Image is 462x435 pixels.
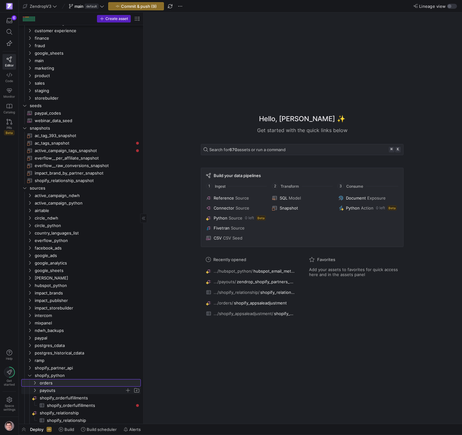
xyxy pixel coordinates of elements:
[21,162,141,169] div: Press SPACE to select this row.
[35,27,140,34] span: customer experience
[21,177,141,184] div: Press SPACE to select this row.
[35,50,140,57] span: google_sheets
[3,347,16,363] button: Help
[21,154,141,162] a: everflow__per_affiliate_snapshot​​​​​​​
[97,15,131,22] button: Create asset
[21,364,141,372] div: Press SPACE to select this row.
[21,244,141,252] div: Press SPACE to select this row.
[21,409,141,417] div: Press SPACE to select this row.
[40,409,140,417] span: shopify_relationship​​​​​​​​
[35,289,140,297] span: impact_brands
[21,49,141,57] div: Press SPACE to select this row.
[214,300,233,305] span: .../orders/
[35,95,140,102] span: storebuilder
[21,357,141,364] div: Press SPACE to select this row.
[21,259,141,267] div: Press SPACE to select this row.
[21,207,141,214] div: Press SPACE to select this row.
[35,155,134,162] span: everflow__per_affiliate_snapshot​​​​​​​
[35,140,134,147] span: ac_tags_snapshot​​​​​​​
[35,80,140,87] span: sales
[21,274,141,282] div: Press SPACE to select this row.
[35,372,140,379] span: shopify_python
[21,214,141,222] div: Press SPACE to select this row.
[35,274,140,282] span: [PERSON_NAME]
[214,195,234,200] span: Reference
[259,114,345,124] h1: Hello, [PERSON_NAME] ✨
[21,169,141,177] div: Press SPACE to select this row.
[35,42,140,49] span: fraud
[214,173,261,178] span: Build your data pipelines
[205,288,297,296] button: .../shopify_relationship/shopify_relationship
[67,2,106,10] button: maindefault
[21,139,141,147] a: ac_tags_snapshot​​​​​​​
[35,357,140,364] span: ramp
[35,334,140,342] span: paypal
[256,215,266,220] span: Beta
[231,225,245,230] span: Source
[289,195,301,200] span: Model
[205,309,297,318] button: .../shopify_appsaleadjustment/shopify_appsaleadjustment
[271,194,333,202] button: SQLModel
[214,205,234,210] span: Connector
[21,102,141,109] div: Press SPACE to select this row.
[4,379,15,386] span: Get started
[35,237,140,244] span: everflow_python
[346,195,366,200] span: Document
[6,3,13,9] img: https://storage.googleapis.com/y42-prod-data-exchange/images/qZXOSqkTtPuVcXVzF40oUlM07HVTwZXfPK0U...
[56,424,77,435] button: Build
[21,409,141,417] a: shopify_relationship​​​​​​​​
[346,205,360,210] span: Python
[35,87,140,94] span: staging
[21,169,141,177] a: impact_brand_by_partner_snapshot​​​​​​​
[280,195,287,200] span: SQL
[35,260,140,267] span: google_analytics
[214,290,260,295] span: .../shopify_relationship/
[30,427,43,432] span: Deploy
[21,387,141,394] div: Press SPACE to select this row.
[21,184,141,192] div: Press SPACE to select this row.
[205,267,297,275] button: .../hubspot_python/hubspot_email_metrics
[21,27,141,34] div: Press SPACE to select this row.
[201,126,404,134] div: Get started with the quick links below
[35,342,140,349] span: postgres_cdata
[317,257,335,262] span: Favorites
[3,85,16,101] a: Monitor
[5,357,13,360] span: Help
[361,205,373,210] span: Action
[205,214,267,222] button: PythonSource0 leftBeta
[121,4,157,9] span: Commit & push (9)
[21,267,141,274] div: Press SPACE to select this row.
[35,215,140,222] span: circle_ndwh
[35,147,134,154] span: active_campaign_tags_snapshot​​​​​​​
[21,162,141,169] a: everflow__raw_conversions_snapshot​​​​​​​
[35,252,140,259] span: google_ads
[245,216,254,220] span: 0 left
[21,34,141,42] div: Press SPACE to select this row.
[253,269,295,274] span: hubspot_email_metrics
[85,4,99,9] span: default
[229,147,237,152] strong: 670
[21,312,141,319] div: Press SPACE to select this row.
[21,132,141,139] a: ac_tag_393_snapshot​​​​​​​
[229,215,242,220] span: Source
[35,162,134,169] span: everflow__raw_conversions_snapshot​​​​​​​
[21,72,141,79] div: Press SPACE to select this row.
[7,126,12,130] span: PRs
[4,130,14,135] span: Beta
[214,225,230,230] span: Fivetran
[237,279,295,284] span: zendrop_shopify_partners_payout_transactions
[223,235,242,240] span: CSV Seed
[214,311,273,316] span: .../shopify_appsaleadjustment/
[21,147,141,154] div: Press SPACE to select this row.
[3,419,16,433] button: https://storage.googleapis.com/y42-prod-data-exchange/images/G2kHvxVlt02YItTmblwfhPy4mK5SfUxFU6Tr...
[87,427,117,432] span: Build scheduler
[367,195,386,200] span: Exposure
[21,252,141,259] div: Press SPACE to select this row.
[40,394,140,402] span: shopify_orderfulfillments​​​​​​​​
[3,1,16,12] a: https://storage.googleapis.com/y42-prod-data-exchange/images/qZXOSqkTtPuVcXVzF40oUlM07HVTwZXfPK0U...
[309,267,399,277] span: Add your assets to favorites for quick access here and in the assets panel
[35,207,140,214] span: airtable
[21,42,141,49] div: Press SPACE to select this row.
[280,205,298,210] span: Snapshot
[3,15,16,26] button: 6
